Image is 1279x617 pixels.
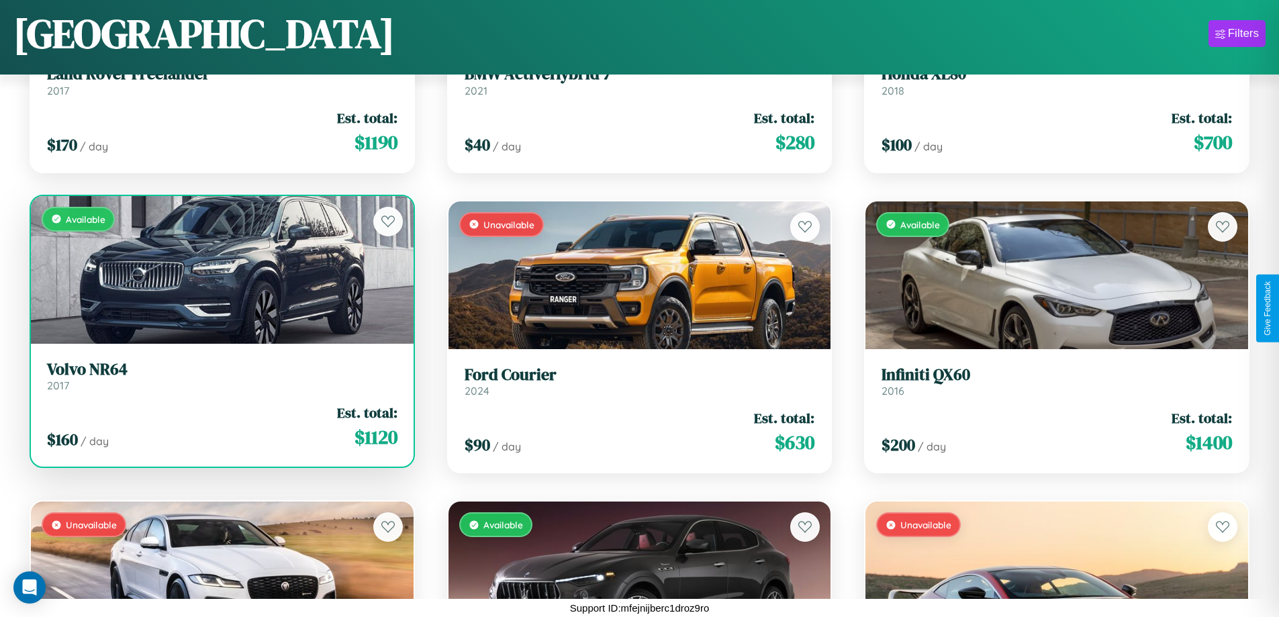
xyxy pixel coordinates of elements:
div: Open Intercom Messenger [13,571,46,604]
span: Unavailable [483,219,534,230]
button: Filters [1209,20,1266,47]
a: Infiniti QX602016 [882,365,1232,398]
span: $ 1190 [354,129,397,156]
span: $ 630 [775,429,814,456]
span: $ 280 [775,129,814,156]
a: Ford Courier2024 [465,365,815,398]
span: / day [918,440,946,453]
h3: Land Rover Freelander [47,64,397,84]
span: Available [900,219,940,230]
a: Land Rover Freelander2017 [47,64,397,97]
a: BMW ActiveHybrid 72021 [465,64,815,97]
span: Unavailable [900,519,951,530]
span: Est. total: [754,108,814,128]
h3: Honda XL80 [882,64,1232,84]
h3: Volvo NR64 [47,360,397,379]
h1: [GEOGRAPHIC_DATA] [13,6,395,61]
span: 2017 [47,84,69,97]
h3: Infiniti QX60 [882,365,1232,385]
a: Volvo NR642017 [47,360,397,393]
span: 2024 [465,384,489,397]
h3: BMW ActiveHybrid 7 [465,64,815,84]
span: / day [81,434,109,448]
span: $ 170 [47,134,77,156]
span: $ 1120 [354,424,397,450]
span: Est. total: [1172,108,1232,128]
span: / day [914,140,943,153]
span: $ 160 [47,428,78,450]
div: Filters [1228,27,1259,40]
span: $ 700 [1194,129,1232,156]
span: / day [80,140,108,153]
span: Est. total: [754,408,814,428]
p: Support ID: mfejnijberc1droz9ro [570,599,710,617]
span: / day [493,140,521,153]
span: 2021 [465,84,487,97]
span: 2017 [47,379,69,392]
span: Available [483,519,523,530]
div: Give Feedback [1263,281,1272,336]
span: $ 1400 [1186,429,1232,456]
span: $ 200 [882,434,915,456]
span: $ 40 [465,134,490,156]
span: Est. total: [337,403,397,422]
span: Available [66,213,105,225]
span: Est. total: [337,108,397,128]
span: 2018 [882,84,904,97]
span: / day [493,440,521,453]
span: Unavailable [66,519,117,530]
span: 2016 [882,384,904,397]
h3: Ford Courier [465,365,815,385]
a: Honda XL802018 [882,64,1232,97]
span: $ 100 [882,134,912,156]
span: Est. total: [1172,408,1232,428]
span: $ 90 [465,434,490,456]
